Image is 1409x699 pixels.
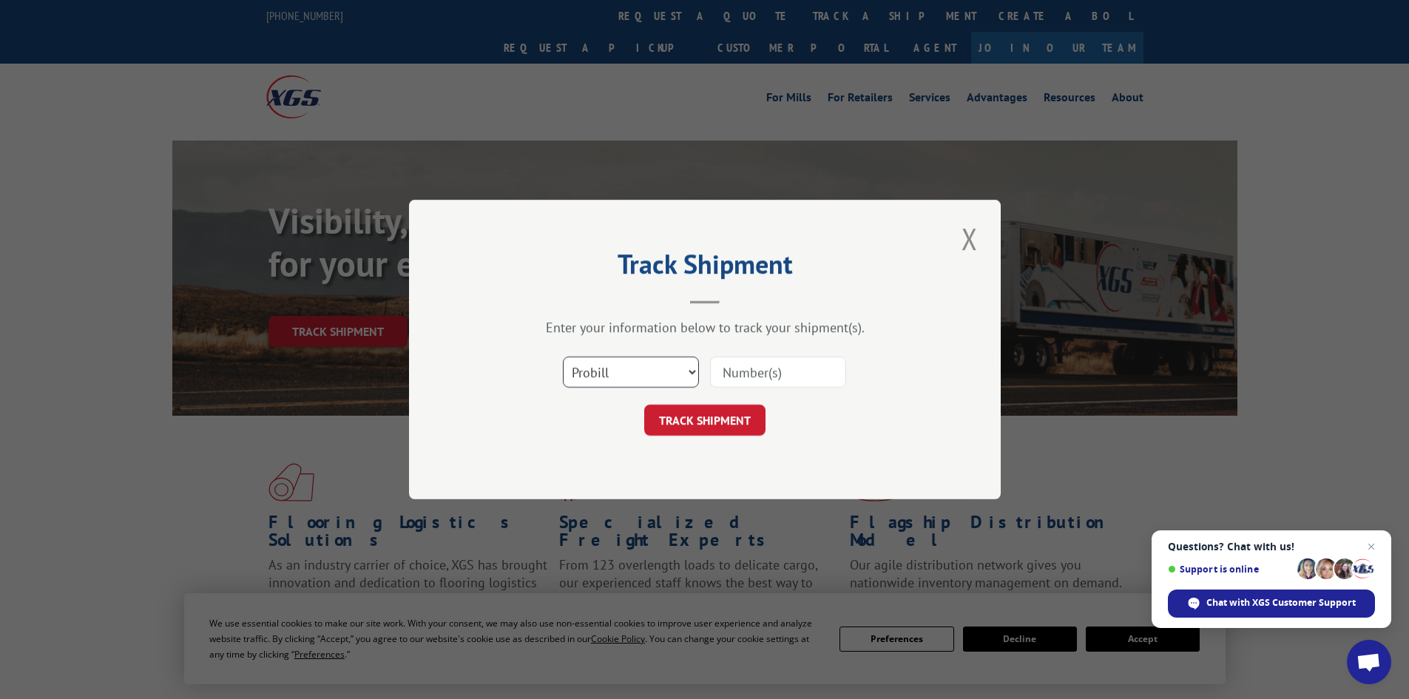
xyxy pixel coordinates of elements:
[1347,640,1391,684] a: Open chat
[483,254,927,282] h2: Track Shipment
[1168,541,1375,553] span: Questions? Chat with us!
[1168,590,1375,618] span: Chat with XGS Customer Support
[1206,596,1356,609] span: Chat with XGS Customer Support
[644,405,766,436] button: TRACK SHIPMENT
[710,357,846,388] input: Number(s)
[1168,564,1292,575] span: Support is online
[483,319,927,336] div: Enter your information below to track your shipment(s).
[957,218,982,259] button: Close modal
